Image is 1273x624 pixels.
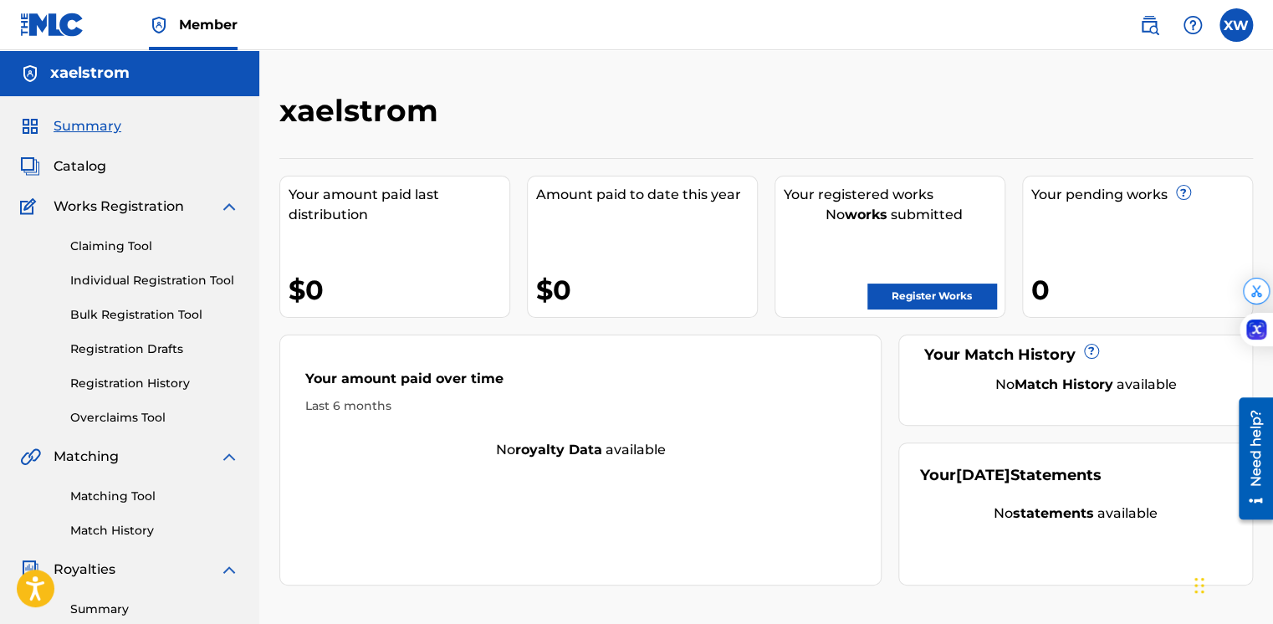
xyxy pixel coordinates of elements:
[70,409,239,427] a: Overclaims Tool
[1031,185,1252,205] div: Your pending works
[70,522,239,540] a: Match History
[20,64,40,84] img: Accounts
[20,560,40,580] img: Royalties
[20,116,121,136] a: SummarySummary
[536,271,757,309] div: $0
[70,375,239,392] a: Registration History
[54,560,115,580] span: Royalties
[289,271,509,309] div: $0
[305,369,856,397] div: Your amount paid over time
[54,447,119,467] span: Matching
[515,442,602,458] strong: royalty data
[305,397,856,415] div: Last 6 months
[54,116,121,136] span: Summary
[219,447,239,467] img: expand
[20,197,42,217] img: Works Registration
[70,488,239,505] a: Matching Tool
[219,197,239,217] img: expand
[70,601,239,618] a: Summary
[149,15,169,35] img: Top Rightsholder
[784,205,1005,225] div: No submitted
[280,440,881,460] div: No available
[1085,345,1098,358] span: ?
[50,64,130,83] h5: xaelstrom
[1194,560,1204,611] div: Drag
[867,284,996,309] a: Register Works
[920,344,1231,366] div: Your Match History
[70,340,239,358] a: Registration Drafts
[179,15,238,34] span: Member
[1031,271,1252,309] div: 0
[920,504,1231,524] div: No available
[70,238,239,255] a: Claiming Tool
[784,185,1005,205] div: Your registered works
[536,185,757,205] div: Amount paid to date this year
[1183,15,1203,35] img: help
[920,464,1102,487] div: Your Statements
[941,375,1231,395] div: No available
[1015,376,1113,392] strong: Match History
[279,92,447,130] h2: xaelstrom
[1177,186,1190,199] span: ?
[70,306,239,324] a: Bulk Registration Tool
[20,156,106,176] a: CatalogCatalog
[20,13,84,37] img: MLC Logo
[1189,544,1273,624] iframe: Chat Widget
[219,560,239,580] img: expand
[70,272,239,289] a: Individual Registration Tool
[1013,505,1094,521] strong: statements
[20,156,40,176] img: Catalog
[845,207,887,222] strong: works
[54,197,184,217] span: Works Registration
[20,447,41,467] img: Matching
[289,185,509,225] div: Your amount paid last distribution
[1132,8,1166,42] a: Public Search
[20,116,40,136] img: Summary
[1139,15,1159,35] img: search
[956,466,1010,484] span: [DATE]
[1176,8,1209,42] div: Help
[1219,8,1253,42] div: User Menu
[54,156,106,176] span: Catalog
[1226,391,1273,525] iframe: Resource Center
